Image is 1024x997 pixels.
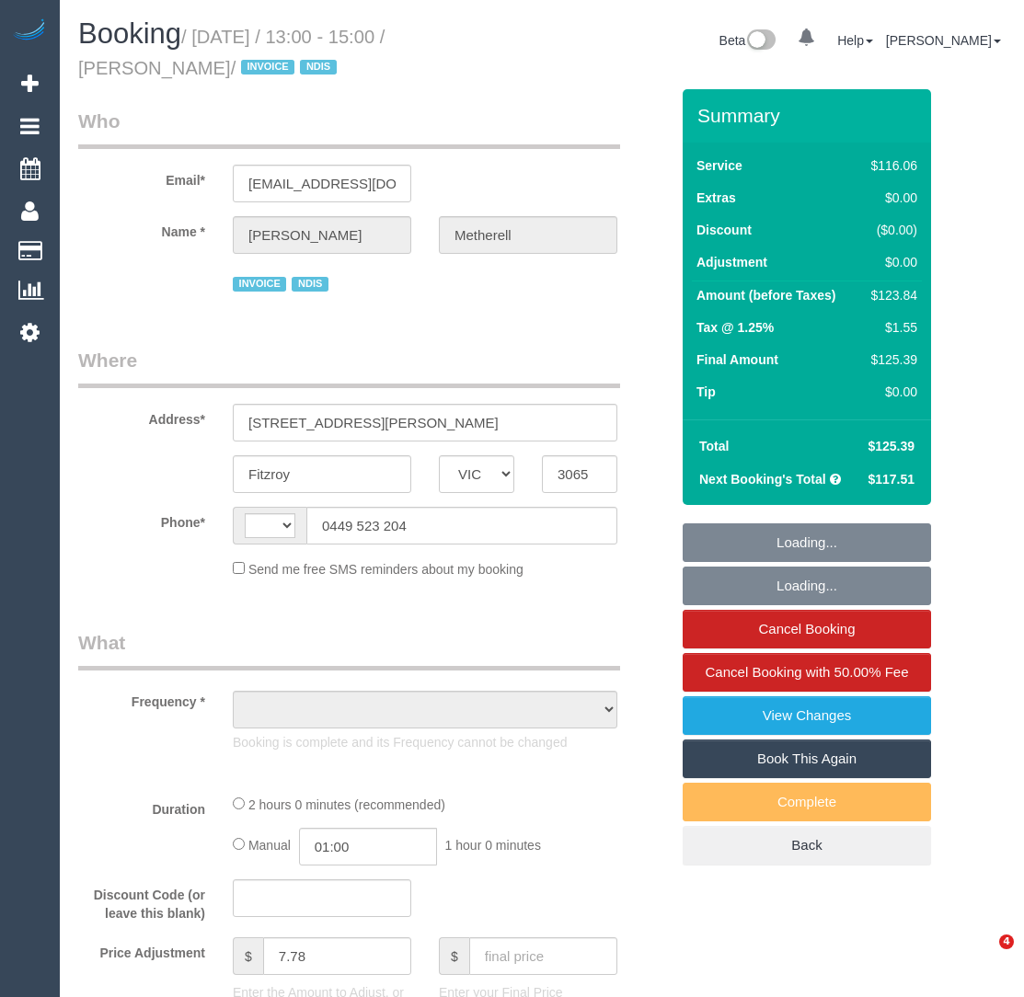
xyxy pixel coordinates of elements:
strong: Total [699,439,729,453]
span: $ [439,937,469,975]
iframe: Intercom live chat [961,934,1006,979]
div: $0.00 [864,253,917,271]
input: Email* [233,165,411,202]
img: Automaid Logo [11,18,48,44]
span: Manual [248,838,291,853]
a: Help [837,33,873,48]
a: Beta [719,33,777,48]
label: Address* [64,404,219,429]
span: Send me free SMS reminders about my booking [248,562,524,577]
label: Tax @ 1.25% [696,318,774,337]
input: Post Code* [542,455,617,493]
label: Email* [64,165,219,189]
label: Discount Code (or leave this blank) [64,879,219,923]
div: $1.55 [864,318,917,337]
span: Booking [78,17,181,50]
span: NDIS [292,277,328,292]
div: $125.39 [864,350,917,369]
input: First Name* [233,216,411,254]
a: Cancel Booking with 50.00% Fee [683,653,931,692]
span: / [231,58,342,78]
label: Price Adjustment [64,937,219,962]
div: $123.84 [864,286,917,304]
label: Frequency * [64,686,219,711]
label: Duration [64,794,219,819]
div: $0.00 [864,383,917,401]
input: Last Name* [439,216,617,254]
p: Booking is complete and its Frequency cannot be changed [233,733,617,751]
h3: Summary [697,105,922,126]
input: Phone* [306,507,617,544]
span: 1 hour 0 minutes [445,838,541,853]
a: [PERSON_NAME] [886,33,1001,48]
span: 4 [999,934,1014,949]
span: INVOICE [233,277,286,292]
label: Adjustment [696,253,767,271]
label: Final Amount [696,350,778,369]
input: Suburb* [233,455,411,493]
a: View Changes [683,696,931,735]
label: Tip [696,383,716,401]
div: $116.06 [864,156,917,175]
small: / [DATE] / 13:00 - 15:00 / [PERSON_NAME] [78,27,385,78]
span: $117.51 [868,472,915,487]
span: $ [233,937,263,975]
label: Phone* [64,507,219,532]
label: Discount [696,221,752,239]
span: $125.39 [868,439,915,453]
a: Cancel Booking [683,610,931,648]
legend: Who [78,108,620,149]
label: Amount (before Taxes) [696,286,835,304]
div: ($0.00) [864,221,917,239]
a: Book This Again [683,739,931,778]
legend: What [78,629,620,670]
input: final price [469,937,617,975]
legend: Where [78,347,620,388]
a: Back [683,826,931,865]
strong: Next Booking's Total [699,472,826,487]
label: Name * [64,216,219,241]
span: INVOICE [241,60,294,74]
img: New interface [745,29,776,53]
div: $0.00 [864,189,917,207]
span: 2 hours 0 minutes (recommended) [248,797,445,812]
span: NDIS [300,60,336,74]
label: Extras [696,189,736,207]
span: Cancel Booking with 50.00% Fee [706,664,909,680]
label: Service [696,156,742,175]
